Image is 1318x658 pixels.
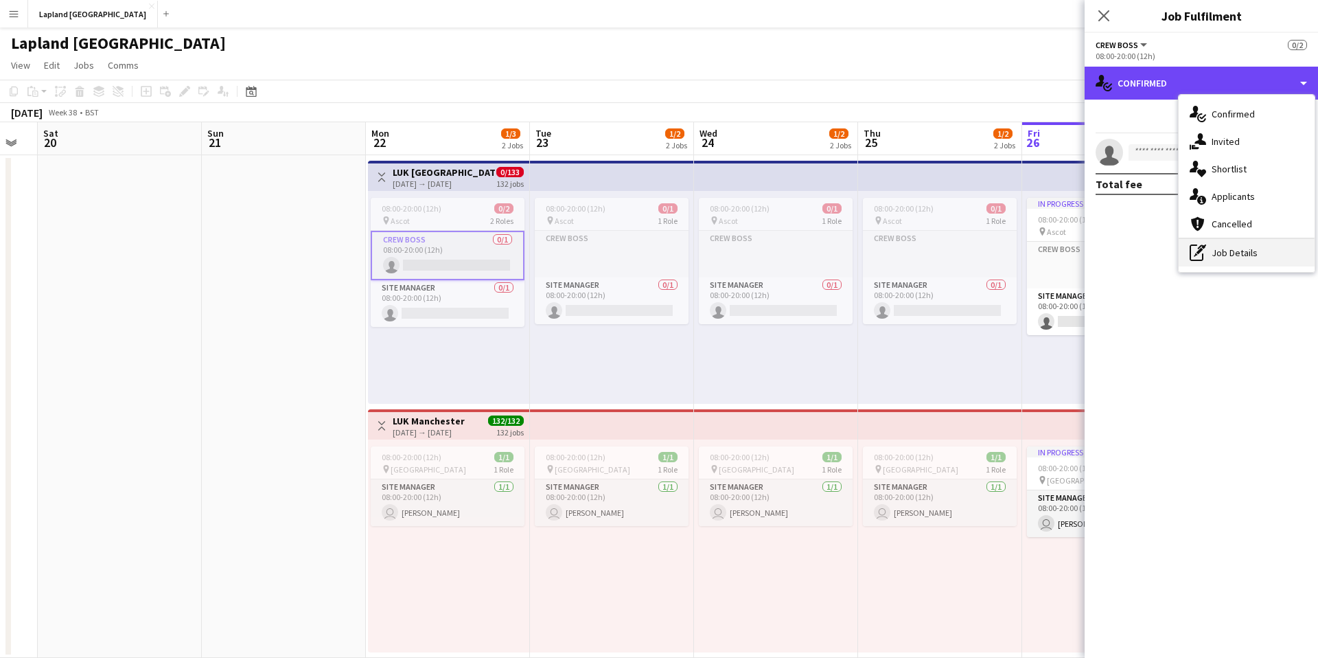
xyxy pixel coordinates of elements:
[1027,490,1181,537] app-card-role: Site Manager1/108:00-20:00 (12h) [PERSON_NAME]
[699,446,853,526] app-job-card: 08:00-20:00 (12h)1/1 [GEOGRAPHIC_DATA]1 RoleSite Manager1/108:00-20:00 (12h) [PERSON_NAME]
[494,464,513,475] span: 1 Role
[546,203,605,214] span: 08:00-20:00 (12h)
[1047,227,1066,237] span: Ascot
[864,127,881,139] span: Thu
[993,128,1013,139] span: 1/2
[371,280,524,327] app-card-role: Site Manager0/108:00-20:00 (12h)
[700,127,717,139] span: Wed
[863,277,1017,324] app-card-role: Site Manager0/108:00-20:00 (12h)
[535,446,689,526] app-job-card: 08:00-20:00 (12h)1/1 [GEOGRAPHIC_DATA]1 RoleSite Manager1/108:00-20:00 (12h) [PERSON_NAME]
[393,415,465,427] h3: LUK Manchester
[555,216,574,226] span: Ascot
[1027,446,1181,457] div: In progress
[28,1,158,27] button: Lapland [GEOGRAPHIC_DATA]
[883,464,958,475] span: [GEOGRAPHIC_DATA]
[1212,190,1255,203] span: Applicants
[1212,163,1247,175] span: Shortlist
[391,464,466,475] span: [GEOGRAPHIC_DATA]
[1085,7,1318,25] h3: Job Fulfilment
[371,479,524,526] app-card-role: Site Manager1/108:00-20:00 (12h) [PERSON_NAME]
[371,127,389,139] span: Mon
[1096,40,1138,50] span: Crew Boss
[393,166,495,179] h3: LUK [GEOGRAPHIC_DATA]
[863,198,1017,324] app-job-card: 08:00-20:00 (12h)0/1 Ascot1 RoleCrew BossSite Manager0/108:00-20:00 (12h)
[1028,127,1040,139] span: Fri
[102,56,144,74] a: Comms
[535,231,689,277] app-card-role-placeholder: Crew Boss
[1027,198,1181,335] app-job-card: In progress08:00-20:00 (12h)0/1 Ascot1 RoleCrew BossSite Manager0/108:00-20:00 (12h)
[863,231,1017,277] app-card-role-placeholder: Crew Boss
[207,127,224,139] span: Sun
[658,452,678,462] span: 1/1
[822,203,842,214] span: 0/1
[371,198,524,327] app-job-card: 08:00-20:00 (12h)0/2 Ascot2 RolesCrew Boss0/108:00-20:00 (12h) Site Manager0/108:00-20:00 (12h)
[658,216,678,226] span: 1 Role
[494,452,513,462] span: 1/1
[874,452,934,462] span: 08:00-20:00 (12h)
[393,179,495,189] div: [DATE] → [DATE]
[1096,177,1142,191] div: Total fee
[11,106,43,120] div: [DATE]
[829,128,848,139] span: 1/2
[830,140,851,150] div: 2 Jobs
[535,277,689,324] app-card-role: Site Manager0/108:00-20:00 (12h)
[369,135,389,150] span: 22
[710,203,770,214] span: 08:00-20:00 (12h)
[658,464,678,475] span: 1 Role
[665,128,684,139] span: 1/2
[1038,463,1098,473] span: 08:00-20:00 (12h)
[883,216,902,226] span: Ascot
[1288,40,1307,50] span: 0/2
[494,203,513,214] span: 0/2
[710,452,770,462] span: 08:00-20:00 (12h)
[666,140,687,150] div: 2 Jobs
[38,56,65,74] a: Edit
[1027,446,1181,537] app-job-card: In progress08:00-20:00 (12h)1/1 [GEOGRAPHIC_DATA]1 RoleSite Manager1/108:00-20:00 (12h) [PERSON_N...
[68,56,100,74] a: Jobs
[697,135,717,150] span: 24
[496,177,524,189] div: 132 jobs
[822,216,842,226] span: 1 Role
[546,452,605,462] span: 08:00-20:00 (12h)
[496,426,524,438] div: 132 jobs
[535,479,689,526] app-card-role: Site Manager1/108:00-20:00 (12h) [PERSON_NAME]
[699,277,853,324] app-card-role: Site Manager0/108:00-20:00 (12h)
[1085,67,1318,100] div: Confirmed
[862,135,881,150] span: 25
[1096,40,1149,50] button: Crew Boss
[699,479,853,526] app-card-role: Site Manager1/108:00-20:00 (12h) [PERSON_NAME]
[1212,108,1255,120] span: Confirmed
[73,59,94,71] span: Jobs
[41,135,58,150] span: 20
[1212,135,1240,148] span: Invited
[1096,51,1307,61] div: 08:00-20:00 (12h)
[43,127,58,139] span: Sat
[1047,475,1122,486] span: [GEOGRAPHIC_DATA]
[44,59,60,71] span: Edit
[501,128,520,139] span: 1/3
[533,135,551,150] span: 23
[719,464,794,475] span: [GEOGRAPHIC_DATA]
[108,59,139,71] span: Comms
[658,203,678,214] span: 0/1
[555,464,630,475] span: [GEOGRAPHIC_DATA]
[382,452,441,462] span: 08:00-20:00 (12h)
[5,56,36,74] a: View
[496,167,524,177] span: 0/133
[699,198,853,324] div: 08:00-20:00 (12h)0/1 Ascot1 RoleCrew BossSite Manager0/108:00-20:00 (12h)
[986,464,1006,475] span: 1 Role
[371,446,524,526] app-job-card: 08:00-20:00 (12h)1/1 [GEOGRAPHIC_DATA]1 RoleSite Manager1/108:00-20:00 (12h) [PERSON_NAME]
[11,59,30,71] span: View
[863,446,1017,526] app-job-card: 08:00-20:00 (12h)1/1 [GEOGRAPHIC_DATA]1 RoleSite Manager1/108:00-20:00 (12h) [PERSON_NAME]
[85,107,99,117] div: BST
[488,416,524,426] span: 132/132
[699,231,853,277] app-card-role-placeholder: Crew Boss
[393,427,465,438] div: [DATE] → [DATE]
[1027,288,1181,335] app-card-role: Site Manager0/108:00-20:00 (12h)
